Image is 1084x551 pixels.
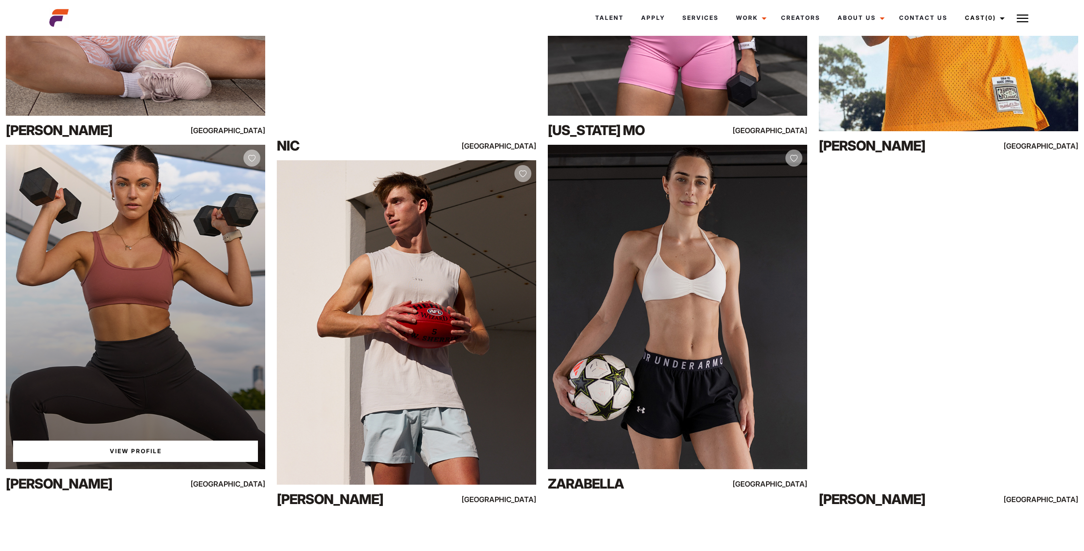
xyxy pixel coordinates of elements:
a: About Us [829,5,890,31]
div: [PERSON_NAME] [819,490,975,509]
a: Services [674,5,727,31]
div: [GEOGRAPHIC_DATA] [729,124,807,137]
div: [PERSON_NAME] [819,136,975,155]
img: cropped-aefm-brand-fav-22-square.png [49,8,69,28]
img: Burger icon [1017,13,1028,24]
a: Contact Us [890,5,956,31]
div: [US_STATE] Mo [548,121,704,140]
div: [PERSON_NAME] [277,490,433,509]
span: (0) [985,14,996,21]
div: [PERSON_NAME] [6,474,162,493]
div: [GEOGRAPHIC_DATA] [458,140,536,152]
a: Work [727,5,772,31]
div: [GEOGRAPHIC_DATA] [1000,493,1078,505]
div: [GEOGRAPHIC_DATA] [729,478,807,490]
div: [GEOGRAPHIC_DATA] [1000,140,1078,152]
a: Creators [772,5,829,31]
div: Nic [277,136,433,155]
div: [PERSON_NAME] [6,121,162,140]
a: Apply [632,5,674,31]
div: Zarabella [548,474,704,493]
a: Talent [587,5,632,31]
div: [GEOGRAPHIC_DATA] [187,124,265,137]
div: [GEOGRAPHIC_DATA] [458,493,536,505]
div: [GEOGRAPHIC_DATA] [187,478,265,490]
a: Cast(0) [956,5,1010,31]
a: View Oceane'sProfile [13,441,258,462]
